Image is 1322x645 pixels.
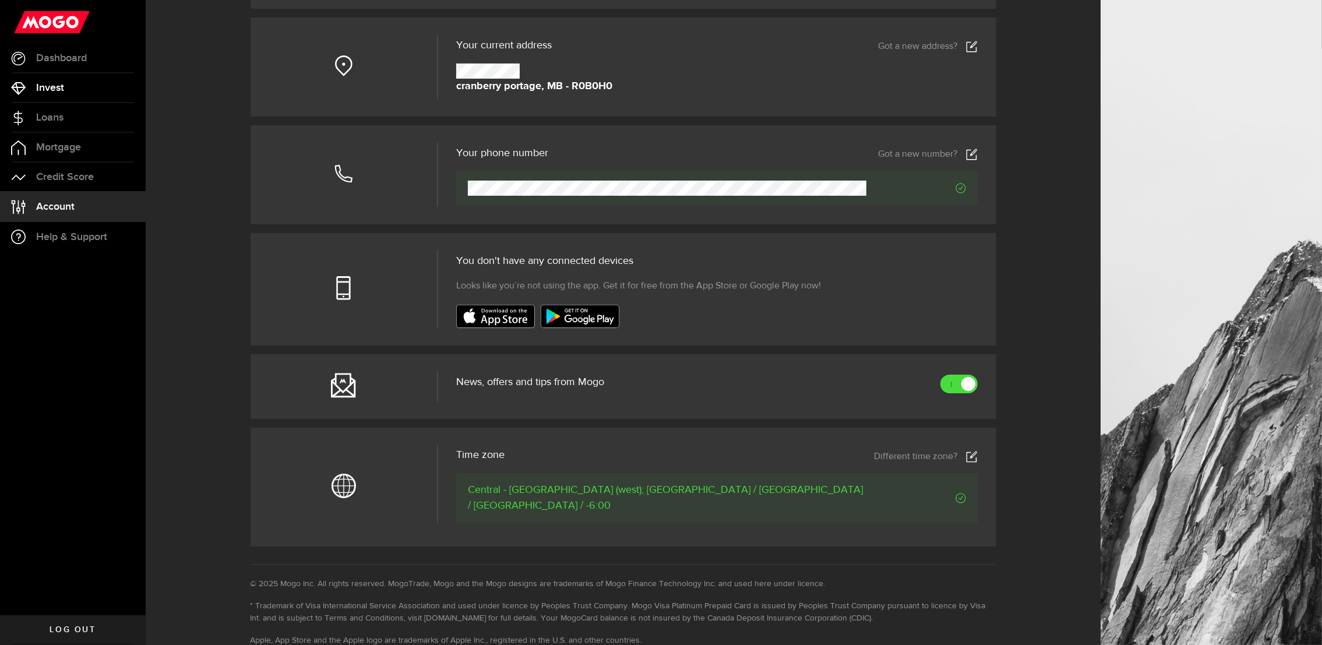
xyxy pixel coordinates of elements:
[36,83,64,93] span: Invest
[50,626,96,634] span: Log out
[251,600,996,625] li: * Trademark of Visa International Service Association and used under licence by Peoples Trust Com...
[9,5,44,40] button: Open LiveChat chat widget
[456,256,633,266] span: You don't have any connected devices
[36,53,87,64] span: Dashboard
[456,40,552,51] span: Your current address
[251,578,996,590] li: © 2025 Mogo Inc. All rights reserved. MogoTrade, Mogo and the Mogo designs are trademarks of Mogo...
[36,232,107,242] span: Help & Support
[875,451,978,463] a: Different time zone?
[456,377,604,387] span: News, offers and tips from Mogo
[456,148,548,158] h3: Your phone number
[456,450,505,460] span: Time zone
[468,482,866,514] span: Central - [GEOGRAPHIC_DATA] (west); [GEOGRAPHIC_DATA] / [GEOGRAPHIC_DATA] / [GEOGRAPHIC_DATA] / -...
[36,172,94,182] span: Credit Score
[879,41,978,52] a: Got a new address?
[36,112,64,123] span: Loans
[456,305,535,328] img: badge-app-store.svg
[879,149,978,160] a: Got a new number?
[866,493,966,503] span: Verified
[541,305,619,328] img: badge-google-play.svg
[36,202,75,212] span: Account
[456,79,612,94] strong: cranberry portage, MB - R0B0H0
[36,142,81,153] span: Mortgage
[866,183,965,193] span: Verified
[456,279,821,293] span: Looks like you’re not using the app. Get it for free from the App Store or Google Play now!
